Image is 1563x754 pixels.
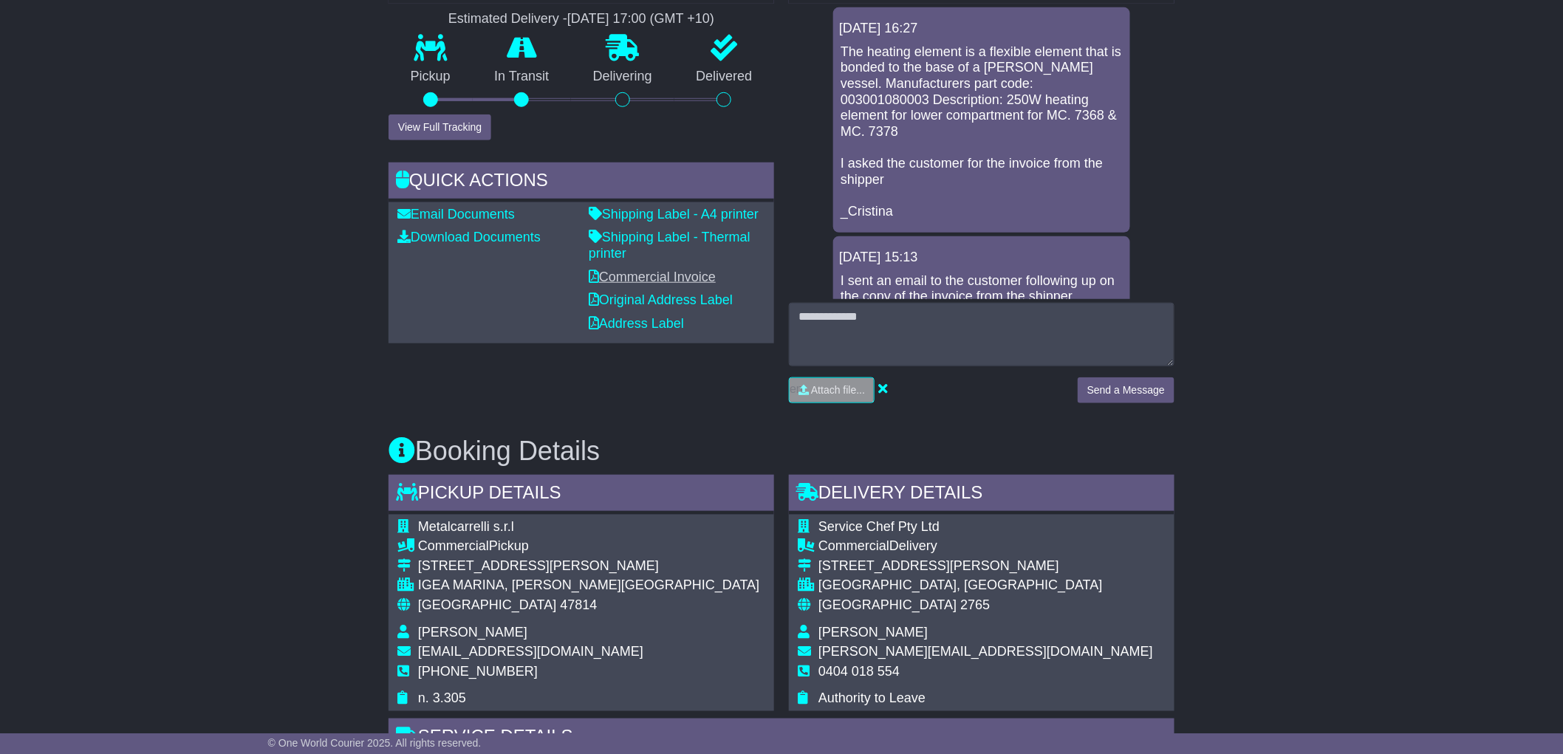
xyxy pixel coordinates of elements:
span: Commercial [418,538,489,553]
a: Download Documents [397,230,541,244]
span: Authority to Leave [818,690,926,705]
div: Delivery [818,538,1153,555]
div: [STREET_ADDRESS][PERSON_NAME] [818,558,1153,575]
span: © One World Courier 2025. All rights reserved. [268,737,482,749]
p: In Transit [473,69,572,85]
div: [DATE] 16:27 [839,21,1124,37]
span: [PERSON_NAME] [818,625,928,640]
div: Pickup Details [389,475,774,515]
button: Send a Message [1078,377,1174,403]
span: 47814 [560,597,597,612]
h3: Booking Details [389,436,1174,466]
span: Service Chef Pty Ltd [818,519,940,534]
span: [PERSON_NAME] [418,625,527,640]
span: [GEOGRAPHIC_DATA] [418,597,556,612]
p: The heating element is a flexible element that is bonded to the base of a [PERSON_NAME] vessel. M... [841,44,1123,220]
div: Delivery Details [789,475,1174,515]
div: [STREET_ADDRESS][PERSON_NAME] [418,558,759,575]
div: [DATE] 17:00 (GMT +10) [567,11,714,27]
span: [PHONE_NUMBER] [418,664,538,679]
a: Shipping Label - Thermal printer [589,230,750,261]
a: Original Address Label [589,292,733,307]
span: 0404 018 554 [818,664,900,679]
span: [EMAIL_ADDRESS][DOMAIN_NAME] [418,644,643,659]
span: [GEOGRAPHIC_DATA] [818,597,957,612]
div: Quick Actions [389,162,774,202]
div: Estimated Delivery - [389,11,774,27]
span: n. 3.305 [418,690,466,705]
span: [PERSON_NAME][EMAIL_ADDRESS][DOMAIN_NAME] [818,644,1153,659]
div: [DATE] 15:13 [839,250,1124,266]
p: Delivering [571,69,674,85]
a: Shipping Label - A4 printer [589,207,759,222]
a: Commercial Invoice [589,270,716,284]
span: 2765 [960,597,990,612]
div: Pickup [418,538,759,555]
a: Address Label [589,316,684,331]
span: Metalcarrelli s.r.l [418,519,514,534]
div: [GEOGRAPHIC_DATA], [GEOGRAPHIC_DATA] [818,578,1153,594]
p: Pickup [389,69,473,85]
p: I sent an email to the customer following up on the copy of the invoice from the shipper. _Cristina [841,273,1123,337]
div: IGEA MARINA, [PERSON_NAME][GEOGRAPHIC_DATA] [418,578,759,594]
a: Email Documents [397,207,515,222]
span: Commercial [818,538,889,553]
button: View Full Tracking [389,114,491,140]
p: Delivered [674,69,775,85]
